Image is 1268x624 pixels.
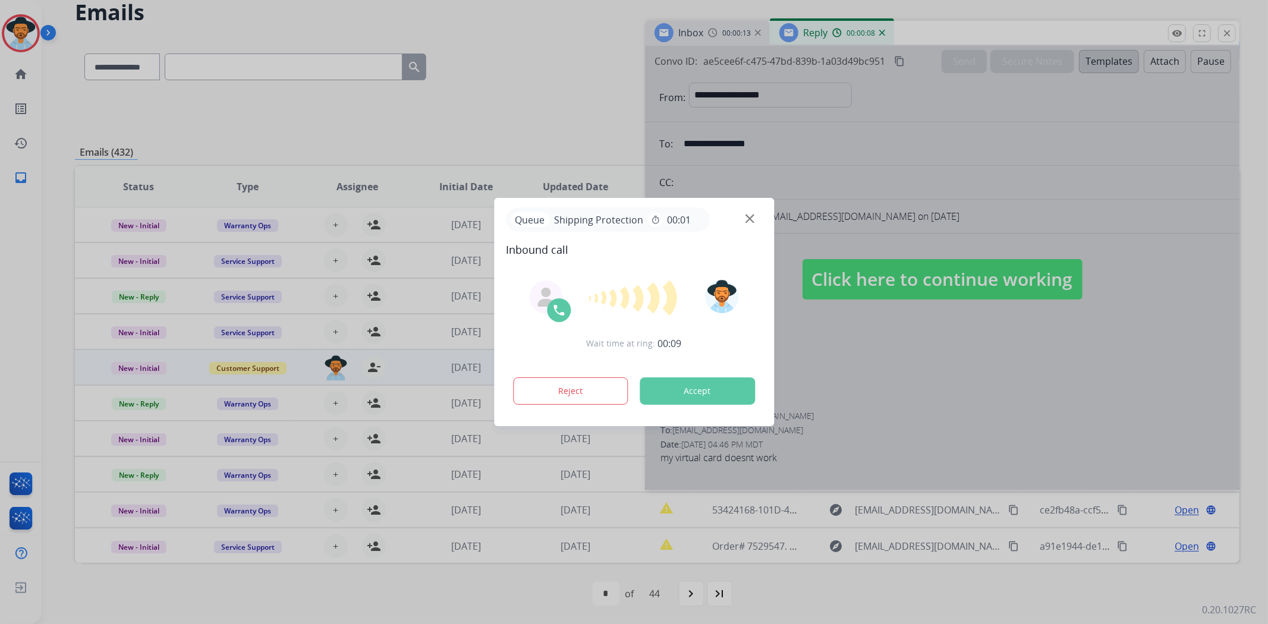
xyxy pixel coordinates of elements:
p: Queue [511,212,549,227]
img: agent-avatar [536,288,555,307]
img: avatar [706,280,739,313]
span: Shipping Protection [549,213,648,227]
img: call-icon [552,303,566,317]
span: 00:01 [667,213,691,227]
span: Wait time at ring: [587,338,656,349]
button: Reject [513,377,628,405]
span: 00:09 [658,336,682,351]
button: Accept [640,377,755,405]
img: close-button [745,215,754,223]
p: 0.20.1027RC [1202,603,1256,617]
span: Inbound call [506,241,762,258]
mat-icon: timer [650,215,660,225]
